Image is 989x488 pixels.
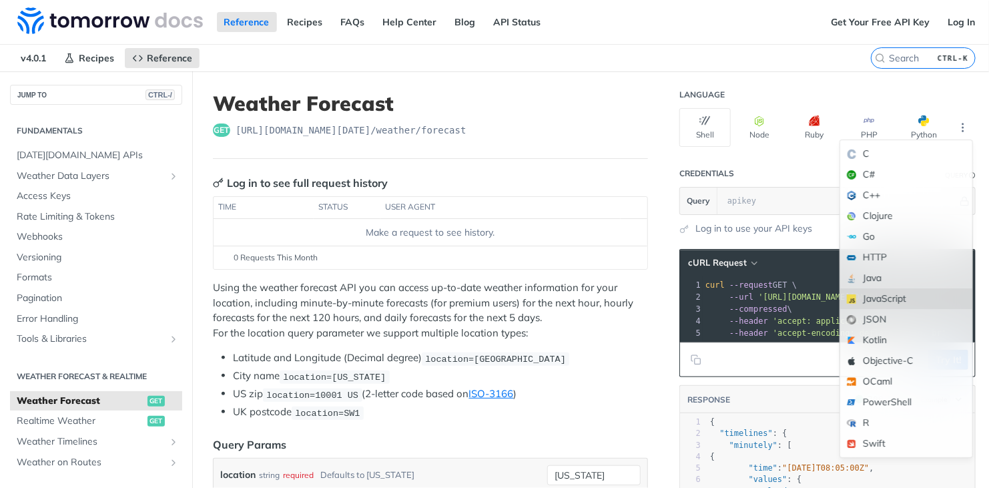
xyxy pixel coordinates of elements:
a: Weather Forecastget [10,391,182,411]
span: 'accept-encoding: deflate, gzip, br' [773,328,946,338]
span: curl [705,280,725,290]
button: Show subpages for Weather Data Layers [168,171,179,182]
span: \ [705,292,889,302]
span: Versioning [17,251,179,264]
li: UK postcode [233,405,648,420]
div: JavaScript [840,288,972,309]
button: cURL Request [683,256,761,270]
a: Get Your Free API Key [823,12,937,32]
button: Ruby [789,108,840,147]
span: Weather on Routes [17,456,165,469]
label: location [220,465,256,485]
span: '[URL][DOMAIN_NAME][DATE]' [758,292,884,302]
span: get [147,416,165,427]
svg: More ellipsis [957,121,969,134]
div: 4 [680,451,701,463]
a: Recipes [280,12,330,32]
div: Swift [840,433,972,454]
a: Access Keys [10,186,182,206]
span: location=[GEOGRAPHIC_DATA] [425,354,566,364]
a: Reference [217,12,277,32]
span: Tools & Libraries [17,332,165,346]
span: [DATE][DOMAIN_NAME] APIs [17,149,179,162]
div: Language [679,89,725,100]
span: --compressed [729,304,787,314]
span: Access Keys [17,190,179,203]
a: Webhooks [10,227,182,247]
div: HTTP [840,247,972,268]
div: JSON [840,309,972,330]
a: Help Center [376,12,444,32]
img: Tomorrow.io Weather API Docs [17,7,203,34]
div: Go [840,226,972,247]
span: get [213,124,230,137]
div: PowerShell [840,392,972,413]
span: Recipes [79,52,114,64]
a: Recipes [57,48,121,68]
a: Blog [448,12,483,32]
span: Webhooks [17,230,179,244]
button: Shell [679,108,731,147]
div: 5 [680,327,703,339]
button: Copy to clipboard [687,350,705,370]
span: { [710,452,715,461]
div: Log in to see full request history [213,175,388,191]
button: PHP [844,108,895,147]
button: Node [734,108,785,147]
a: Pagination [10,288,182,308]
li: US zip (2-letter code based on ) [233,387,648,402]
div: 3 [680,303,703,315]
span: Formats [17,271,179,284]
div: Clojure [840,206,972,226]
div: C# [840,164,972,185]
a: FAQs [334,12,372,32]
span: location=10001 US [266,390,358,400]
div: C [840,144,972,164]
h2: Weather Forecast & realtime [10,371,182,383]
div: required [283,465,314,485]
div: 1 [680,417,701,428]
a: Versioning [10,248,182,268]
span: 0 Requests This Month [234,252,318,264]
h2: Fundamentals [10,125,182,137]
span: location=SW1 [295,408,360,418]
span: --header [729,316,768,326]
span: : [ [710,441,792,450]
a: Weather TimelinesShow subpages for Weather Timelines [10,432,182,452]
span: get [147,396,165,407]
a: Formats [10,268,182,288]
th: status [314,197,380,218]
span: Weather Timelines [17,435,165,449]
span: Weather Data Layers [17,170,165,183]
span: Error Handling [17,312,179,326]
span: --request [729,280,773,290]
span: : { [710,429,787,438]
button: Show subpages for Weather Timelines [168,437,179,447]
a: Weather Data LayersShow subpages for Weather Data Layers [10,166,182,186]
p: Using the weather forecast API you can access up-to-date weather information for your location, i... [213,280,648,340]
a: Log in to use your API keys [695,222,812,236]
div: Make a request to see history. [219,226,642,240]
div: C++ [840,185,972,206]
div: Credentials [679,168,734,179]
div: string [259,465,280,485]
h1: Weather Forecast [213,91,648,115]
button: Show subpages for Weather on Routes [168,457,179,468]
div: 5 [680,463,701,474]
a: Rate Limiting & Tokens [10,207,182,227]
a: Error Handling [10,309,182,329]
div: Query Params [213,437,286,453]
span: --header [729,328,768,338]
span: { [710,417,715,427]
span: : { [710,475,801,484]
div: OCaml [840,371,972,392]
div: 1 [680,279,703,291]
div: 3 [680,440,701,451]
span: cURL Request [688,257,747,268]
span: Realtime Weather [17,415,144,428]
a: [DATE][DOMAIN_NAME] APIs [10,146,182,166]
div: 4 [680,315,703,327]
div: R [840,413,972,433]
th: user agent [380,197,621,218]
span: "timelines" [719,429,772,438]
